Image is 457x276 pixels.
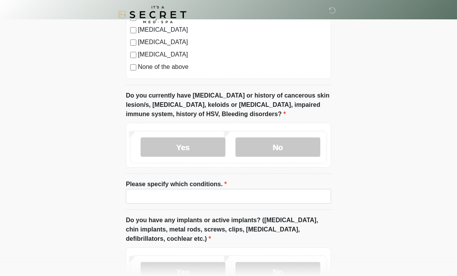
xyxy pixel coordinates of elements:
input: [MEDICAL_DATA] [130,27,136,33]
label: No [235,137,320,157]
label: [MEDICAL_DATA] [138,38,327,47]
input: [MEDICAL_DATA] [130,39,136,46]
label: [MEDICAL_DATA] [138,25,327,34]
label: [MEDICAL_DATA] [138,50,327,59]
label: Do you have any implants or active implants? ([MEDICAL_DATA], chin implants, metal rods, screws, ... [126,216,331,243]
input: [MEDICAL_DATA] [130,52,136,58]
label: Yes [141,137,225,157]
img: It's A Secret Med Spa Logo [118,6,186,23]
label: Please specify which conditions. [126,180,227,189]
label: Do you currently have [MEDICAL_DATA] or history of cancerous skin lesion/s, [MEDICAL_DATA], keloi... [126,91,331,119]
label: None of the above [138,62,327,72]
input: None of the above [130,64,136,70]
